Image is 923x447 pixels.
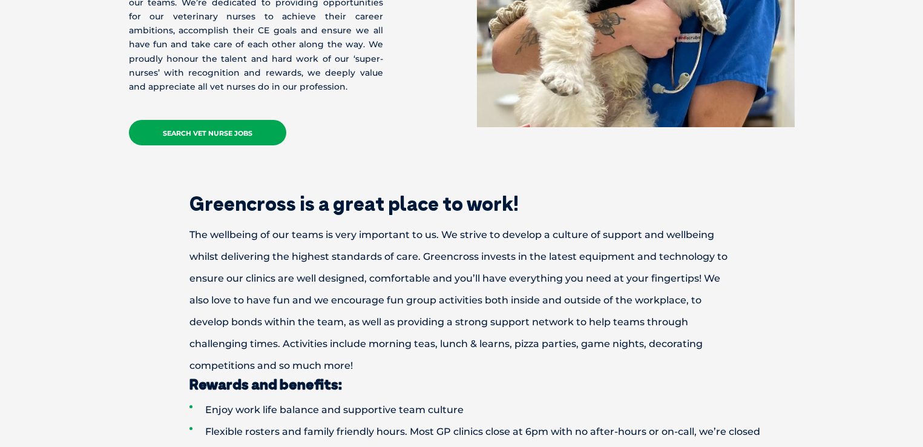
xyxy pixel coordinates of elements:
h2: Greencross is a great place to work! [147,194,777,213]
strong: Rewards and benefits: [189,375,342,393]
a: Search Vet Nurse Jobs [129,120,286,145]
li: Enjoy work life balance and supportive team culture [189,399,777,421]
p: The wellbeing of our teams is very important to us. We strive to develop a culture of support and... [147,224,777,377]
